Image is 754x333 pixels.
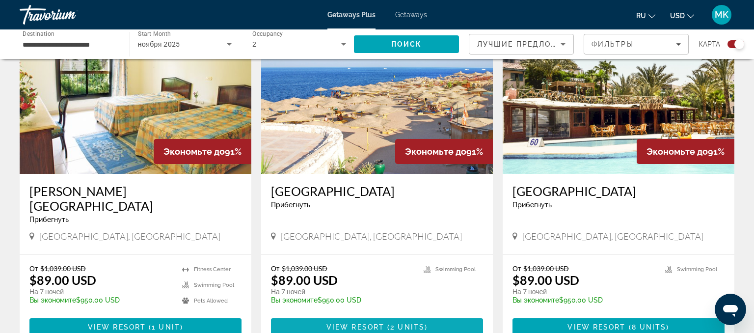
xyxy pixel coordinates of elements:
div: 91% [395,139,493,164]
span: карта [699,37,720,51]
span: 1 unit [152,323,180,331]
span: ( ) [626,323,670,331]
img: Regina Beach [20,17,251,174]
span: Start Month [138,30,171,37]
span: Экономьте до [646,146,708,157]
span: Swimming Pool [435,266,476,273]
span: ( ) [146,323,183,331]
p: $89.00 USD [512,273,579,287]
input: Select destination [23,39,117,51]
span: Прибегнуть [512,201,552,209]
button: Change currency [670,8,694,23]
span: ( ) [384,323,428,331]
p: $950.00 USD [512,296,655,304]
span: 8 units [632,323,667,331]
span: [GEOGRAPHIC_DATA], [GEOGRAPHIC_DATA] [522,231,703,242]
a: Getaways Plus [327,11,376,19]
img: Coral Hills Resort [261,17,493,174]
a: [GEOGRAPHIC_DATA] [271,184,483,198]
div: 91% [154,139,251,164]
span: Экономьте до [405,146,466,157]
span: ноября 2025 [138,40,180,48]
a: Travorium [20,2,118,28]
span: [GEOGRAPHIC_DATA], [GEOGRAPHIC_DATA] [281,231,462,242]
span: Лучшие предложения [477,40,582,48]
span: $1,039.00 USD [523,264,569,273]
span: Поиск [391,40,422,48]
p: На 7 ночей [512,287,655,296]
span: Вы экономите [512,296,559,304]
span: View Resort [567,323,625,331]
a: [GEOGRAPHIC_DATA] [512,184,725,198]
img: Zahabia Resort [503,17,734,174]
span: Прибегнуть [271,201,310,209]
mat-select: Sort by [477,38,565,50]
span: Вы экономите [271,296,318,304]
span: $1,039.00 USD [282,264,327,273]
span: 2 units [390,323,425,331]
p: $950.00 USD [29,296,172,304]
span: Occupancy [252,30,283,37]
button: Filters [584,34,689,55]
span: View Resort [88,323,146,331]
p: $89.00 USD [271,273,338,287]
span: Вы экономите [29,296,76,304]
span: [GEOGRAPHIC_DATA], [GEOGRAPHIC_DATA] [39,231,220,242]
button: User Menu [709,4,734,25]
span: Destination [23,30,54,37]
span: От [29,264,38,273]
span: $1,039.00 USD [40,264,86,273]
span: Fitness Center [194,266,231,273]
span: View Resort [326,323,384,331]
p: $950.00 USD [271,296,414,304]
span: От [512,264,521,273]
span: Swimming Pool [677,266,717,273]
button: Search [354,35,459,53]
a: Getaways [395,11,427,19]
p: На 7 ночей [29,287,172,296]
div: 91% [637,139,734,164]
span: USD [670,12,685,20]
span: 2 [252,40,256,48]
p: $89.00 USD [29,273,96,287]
span: От [271,264,279,273]
span: MK [715,10,728,20]
span: ru [636,12,646,20]
span: Pets Allowed [194,298,228,304]
button: Change language [636,8,655,23]
p: На 7 ночей [271,287,414,296]
span: Swimming Pool [194,282,234,288]
span: Экономьте до [163,146,225,157]
span: Фильтры [592,40,634,48]
a: [PERSON_NAME][GEOGRAPHIC_DATA] [29,184,242,213]
iframe: Schaltfläche zum Öffnen des Messaging-Fensters [715,294,746,325]
span: Прибегнуть [29,216,69,223]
